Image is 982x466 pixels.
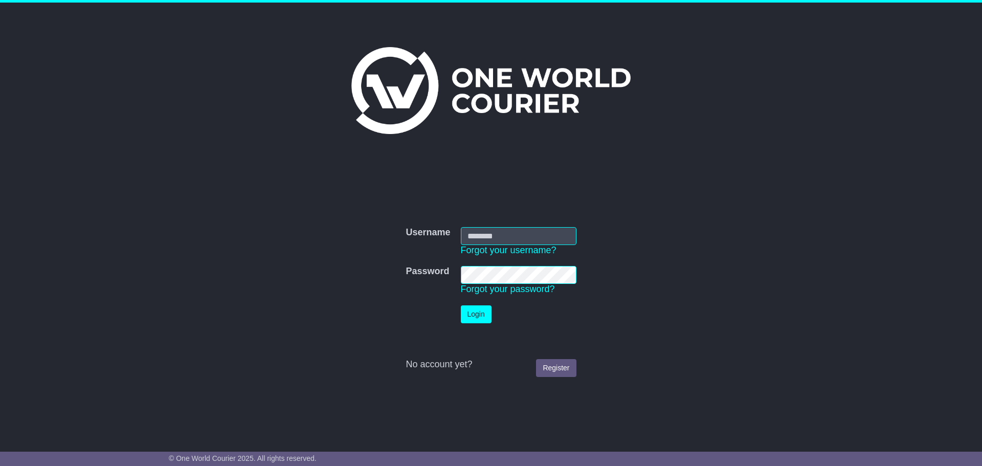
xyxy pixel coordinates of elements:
button: Login [461,305,492,323]
label: Password [406,266,449,277]
img: One World [351,47,631,134]
label: Username [406,227,450,238]
a: Forgot your password? [461,284,555,294]
a: Register [536,359,576,377]
a: Forgot your username? [461,245,556,255]
span: © One World Courier 2025. All rights reserved. [169,454,317,462]
div: No account yet? [406,359,576,370]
